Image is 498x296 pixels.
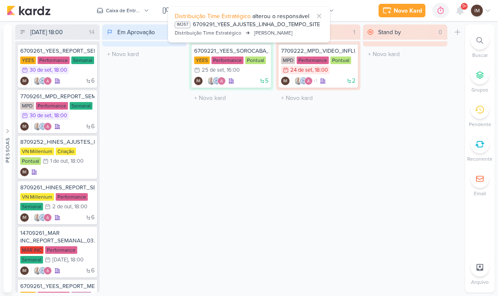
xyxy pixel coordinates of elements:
[31,122,52,131] div: Colaboradores: Iara Santos, Caroline Traven De Andrade, Alessandra Gomes
[175,13,251,20] span: Distribuição Time Estratégico
[20,213,29,222] div: Isabella Machado Guimarães
[20,122,29,131] div: Criador(a): Isabella Machado Guimarães
[202,67,224,73] div: 25 de set
[91,268,95,274] span: 6
[22,125,27,129] p: IM
[283,79,287,83] p: IM
[33,122,42,131] img: Iara Santos
[20,203,43,210] div: Semanal
[7,5,51,16] img: kardz.app
[365,48,446,60] input: + Novo kard
[56,148,76,155] div: Criação
[20,193,54,201] div: VN Millenium
[299,77,308,85] img: Caroline Traven De Andrade
[86,28,98,37] div: 14
[297,57,329,64] div: Performance
[45,246,77,254] div: Performance
[304,77,313,85] img: Alessandra Gomes
[281,77,290,85] div: Isabella Machado Guimarães
[104,48,185,60] input: + Novo kard
[20,77,29,85] div: Isabella Machado Guimarães
[38,266,47,275] img: Caroline Traven De Andrade
[254,29,292,37] div: [PERSON_NAME]
[465,31,495,59] li: Ctrl + F
[43,77,52,85] img: Alessandra Gomes
[20,157,41,165] div: Pontual
[20,93,95,100] div: 7709261_MPD_REPORT_SEMANAL_01.10
[191,92,272,104] input: + Novo kard
[245,57,266,64] div: Pontual
[472,51,488,59] p: Buscar
[91,124,95,129] span: 6
[471,278,489,286] p: Arquivo
[205,77,226,85] div: Colaboradores: Iara Santos, Caroline Traven De Andrade, Alessandra Gomes
[224,67,240,73] div: , 16:00
[252,13,309,20] span: alterou o responsável
[20,246,43,254] div: MAR INC
[211,57,244,64] div: Performance
[469,121,491,128] p: Pendente
[22,269,27,273] p: IM
[38,57,70,64] div: Performance
[20,229,95,245] div: 14709261_MAR INC_REPORT_SEMANAL_03.10
[194,57,210,64] div: YEES
[294,77,303,85] img: Iara Santos
[22,79,27,83] p: IM
[352,78,355,84] span: 2
[52,257,68,263] div: [DATE]
[20,266,29,275] div: Isabella Machado Guimarães
[20,57,36,64] div: YEES
[462,3,467,10] span: 9+
[175,29,241,37] div: Distribuição Time Estratégico
[212,77,221,85] img: Caroline Traven De Andrade
[43,122,52,131] img: Alessandra Gomes
[91,215,95,221] span: 6
[20,138,95,146] div: 8709252_HINES_AJUSTES_LOGO_PEÇAS
[20,47,95,55] div: 6709261_YEES_REPORT_SEMANAL_COMERCIAL_30.09
[38,122,47,131] img: Caroline Traven De Andrade
[43,213,52,222] img: Alessandra Gomes
[278,92,359,104] input: + Novo kard
[20,213,29,222] div: Criador(a): Isabella Machado Guimarães
[20,266,29,275] div: Criador(a): Isabella Machado Guimarães
[31,77,52,85] div: Colaboradores: Iara Santos, Caroline Traven De Andrade, Alessandra Gomes
[68,257,84,263] div: , 18:00
[70,102,92,110] div: Semanal
[51,113,67,118] div: , 18:00
[471,5,483,16] div: Isabella Machado Guimarães
[33,213,42,222] img: Iara Santos
[290,67,312,73] div: 24 de set
[20,122,29,131] div: Isabella Machado Guimarães
[38,77,47,85] img: Caroline Traven De Andrade
[50,159,68,164] div: 1 de out
[43,266,52,275] img: Alessandra Gomes
[22,216,27,220] p: IM
[20,168,29,176] div: Isabella Machado Guimarães
[350,28,359,37] div: 1
[175,22,190,28] div: IM267
[33,266,42,275] img: Iara Santos
[471,86,488,94] p: Grupos
[194,77,203,85] div: Criador(a): Isabella Machado Guimarães
[72,204,87,210] div: , 18:00
[313,78,317,84] span: +1
[196,79,200,83] p: IM
[281,47,355,55] div: 7709222_MPD_VIDEO_INFLUENCER_DECORADO
[38,213,47,222] img: Caroline Traven De Andrade
[20,168,29,176] div: Criador(a): Isabella Machado Guimarães
[51,67,67,73] div: , 18:00
[20,148,54,155] div: VN Millenium
[22,170,27,175] p: IM
[56,193,88,201] div: Performance
[281,57,295,64] div: MPD
[20,283,95,290] div: 6709261_YEES_REPORT_MENSAL_SETEMBRO
[36,102,68,110] div: Performance
[312,67,328,73] div: , 18:00
[474,190,486,197] p: Email
[379,4,425,17] button: Novo Kard
[194,47,268,55] div: 6709221_YEES_SOROCABA_AJUSTES_CAMPANHAS_MIA
[207,77,216,85] img: Iara Santos
[33,77,42,85] img: Iara Santos
[31,266,52,275] div: Colaboradores: Iara Santos, Caroline Traven De Andrade, Alessandra Gomes
[91,78,95,84] span: 6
